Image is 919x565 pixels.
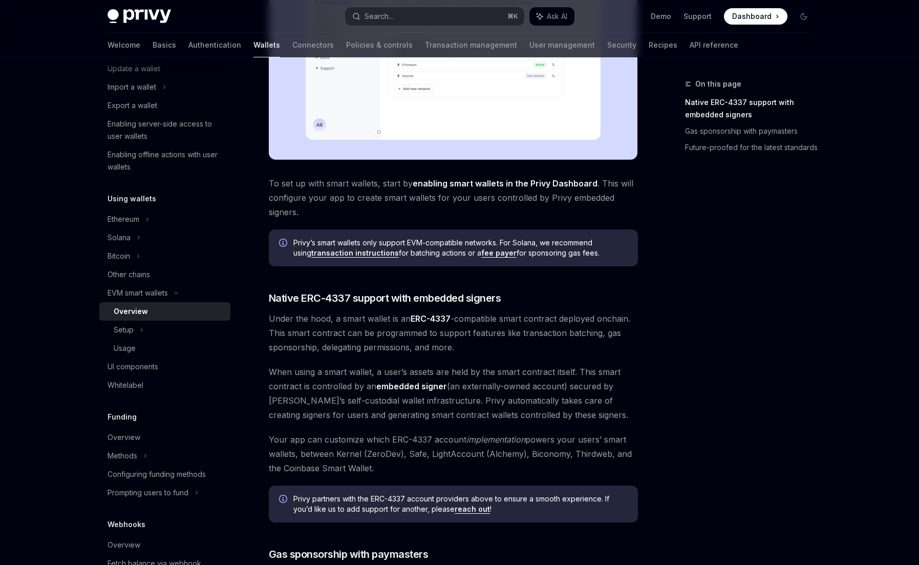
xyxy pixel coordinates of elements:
div: Usage [114,342,136,354]
div: Search... [365,10,393,23]
img: dark logo [108,9,171,24]
div: Overview [108,431,140,444]
span: Native ERC-4337 support with embedded signers [269,291,501,305]
a: fee payer [481,248,517,258]
div: Enabling offline actions with user wallets [108,149,224,173]
a: Native ERC-4337 support with embedded signers [685,94,820,123]
button: Toggle dark mode [796,8,812,25]
a: Authentication [188,33,241,57]
a: Enabling server-side access to user wallets [99,115,230,145]
a: Future-proofed for the latest standards [685,139,820,156]
div: Methods [108,450,137,462]
div: Enabling server-side access to user wallets [108,118,224,142]
a: Demo [651,11,671,22]
div: Overview [108,539,140,551]
a: reach out [455,505,490,514]
span: Privy partners with the ERC-4337 account providers above to ensure a smooth experience. If you’d ... [293,494,628,514]
h5: Using wallets [108,193,156,205]
span: Gas sponsorship with paymasters [269,547,429,561]
button: Ask AI [529,7,574,26]
span: ⌘ K [507,12,518,20]
a: User management [529,33,595,57]
div: Export a wallet [108,99,157,112]
h5: Webhooks [108,518,145,531]
div: Other chains [108,268,150,281]
a: Basics [153,33,176,57]
em: implementation [466,434,525,445]
span: To set up with smart wallets, start by . This will configure your app to create smart wallets for... [269,176,638,219]
a: API reference [690,33,738,57]
a: Welcome [108,33,140,57]
a: Policies & controls [346,33,413,57]
div: Setup [114,324,134,336]
span: Your app can customize which ERC-4337 account powers your users’ smart wallets, between Kernel (Z... [269,432,638,475]
svg: Info [279,239,289,249]
a: Enabling offline actions with user wallets [99,145,230,176]
a: Connectors [292,33,334,57]
span: Ask AI [547,11,567,22]
div: Ethereum [108,213,139,225]
a: Transaction management [425,33,517,57]
a: Dashboard [724,8,787,25]
div: Configuring funding methods [108,468,206,480]
div: EVM smart wallets [108,287,168,299]
div: Import a wallet [108,81,156,93]
a: Configuring funding methods [99,465,230,484]
a: Support [683,11,712,22]
svg: Info [279,495,289,505]
a: transaction instructions [311,248,399,258]
div: Prompting users to fund [108,487,188,499]
a: enabling smart wallets in the Privy Dashboard [413,178,597,189]
button: Search...⌘K [345,7,524,26]
div: Bitcoin [108,250,130,262]
a: Security [607,33,636,57]
div: Whitelabel [108,379,143,391]
span: On this page [695,78,741,90]
a: Export a wallet [99,96,230,115]
span: Under the hood, a smart wallet is an -compatible smart contract deployed onchain. This smart cont... [269,311,638,354]
a: Overview [99,428,230,447]
a: Wallets [253,33,280,57]
h5: Funding [108,411,137,423]
a: Overview [99,536,230,554]
div: UI components [108,361,158,373]
a: Other chains [99,265,230,284]
a: Gas sponsorship with paymasters [685,123,820,139]
a: UI components [99,358,230,376]
span: When using a smart wallet, a user’s assets are held by the smart contract itself. This smart cont... [269,365,638,422]
span: Privy’s smart wallets only support EVM-compatible networks. For Solana, we recommend using for ba... [293,238,628,258]
strong: embedded signer [376,381,447,391]
a: Recipes [649,33,677,57]
a: Usage [99,339,230,358]
a: ERC-4337 [411,313,451,324]
a: Whitelabel [99,376,230,394]
span: Dashboard [732,11,772,22]
a: Overview [99,302,230,321]
div: Solana [108,232,131,244]
div: Overview [114,305,148,318]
